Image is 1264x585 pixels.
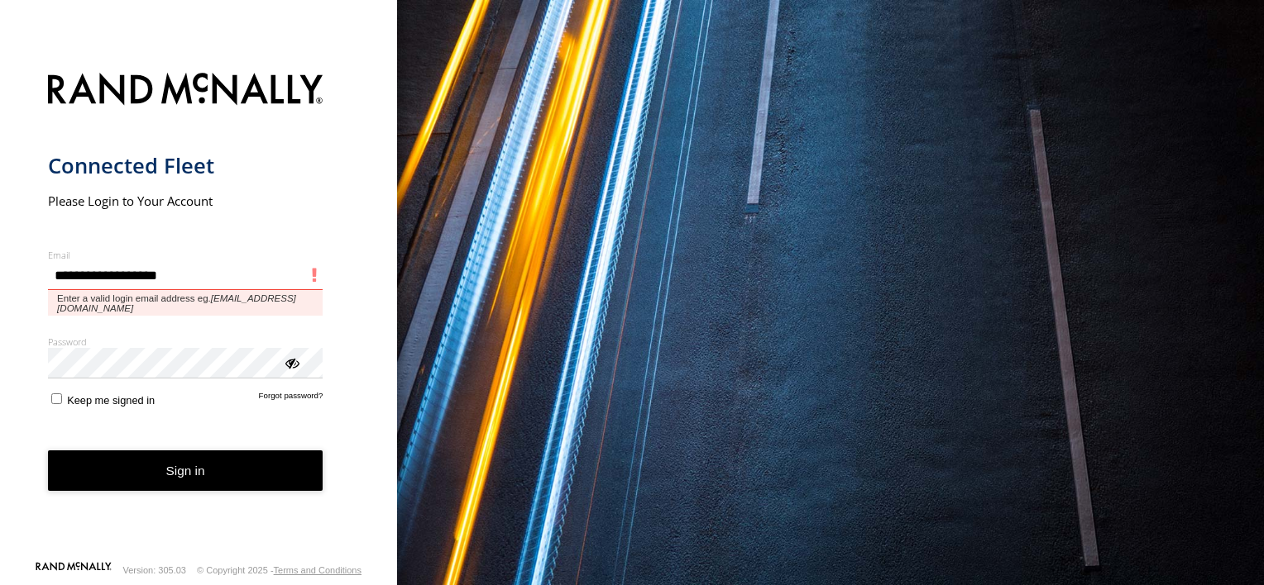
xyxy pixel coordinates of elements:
div: ViewPassword [283,354,299,370]
div: © Copyright 2025 - [197,565,361,575]
img: Rand McNally [48,69,323,112]
h2: Please Login to Your Account [48,193,323,209]
label: Email [48,249,323,261]
a: Forgot password? [259,391,323,407]
a: Terms and Conditions [274,565,361,575]
input: Keep me signed in [51,393,62,404]
div: Version: 305.03 [123,565,186,575]
em: [EMAIL_ADDRESS][DOMAIN_NAME] [57,293,296,313]
label: Password [48,335,323,348]
span: Keep me signed in [67,394,155,407]
form: main [48,63,350,560]
span: Enter a valid login email address eg. [48,290,323,316]
h1: Connected Fleet [48,152,323,179]
button: Sign in [48,450,323,491]
a: Visit our Website [36,562,112,578]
